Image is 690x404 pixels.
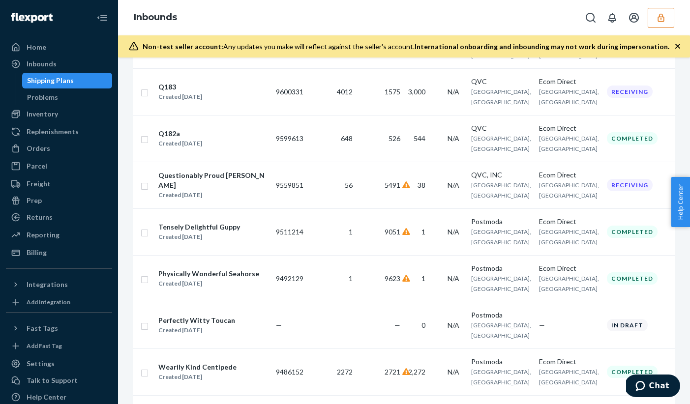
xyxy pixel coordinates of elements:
span: [GEOGRAPHIC_DATA], [GEOGRAPHIC_DATA] [471,41,531,59]
div: Completed [607,226,658,238]
div: Parcel [27,161,47,171]
span: [GEOGRAPHIC_DATA], [GEOGRAPHIC_DATA] [471,321,531,339]
span: [GEOGRAPHIC_DATA], [GEOGRAPHIC_DATA] [471,181,531,199]
div: Talk to Support [27,375,78,385]
span: 1 [349,228,353,236]
span: N/A [448,274,459,283]
button: Open notifications [602,8,622,28]
div: Shipping Plans [27,76,74,86]
div: Freight [27,179,51,189]
span: 1 [421,274,425,283]
div: Help Center [27,392,66,402]
span: — [394,321,400,329]
td: 9511214 [272,208,307,255]
a: Parcel [6,158,112,174]
span: 2,272 [408,368,425,376]
div: Postmoda [471,263,531,273]
button: Open account menu [624,8,644,28]
div: Completed [607,366,658,378]
div: Q183 [158,82,202,92]
a: Inbounds [134,12,177,23]
td: 9492129 [272,255,307,302]
div: Created [DATE] [158,92,202,102]
div: Ecom Direct [539,123,599,133]
div: Ecom Direct [539,217,599,227]
span: [GEOGRAPHIC_DATA], [GEOGRAPHIC_DATA] [471,275,531,292]
span: 4012 [337,87,353,96]
span: 56 [345,181,353,189]
span: N/A [448,368,459,376]
div: Inbounds [27,59,57,69]
button: Integrations [6,277,112,292]
span: 648 [341,134,353,143]
span: Non-test seller account: [143,42,223,51]
div: Created [DATE] [158,372,237,382]
a: Prep [6,193,112,208]
div: Ecom Direct [539,77,599,87]
div: Returns [27,212,53,222]
div: Created [DATE] [158,232,240,242]
span: 2721 [385,368,400,376]
div: QVC [471,77,531,87]
div: Reporting [27,230,60,240]
div: Settings [27,359,55,369]
span: [GEOGRAPHIC_DATA], [GEOGRAPHIC_DATA] [471,135,531,152]
span: 526 [389,134,400,143]
a: Orders [6,141,112,156]
div: Created [DATE] [158,325,235,335]
button: Open Search Box [581,8,600,28]
span: N/A [448,321,459,329]
img: Flexport logo [11,13,53,23]
a: Returns [6,209,112,225]
div: Perfectly Witty Toucan [158,316,235,325]
div: Add Fast Tag [27,342,62,350]
a: Freight [6,176,112,192]
div: Postmoda [471,217,531,227]
span: [GEOGRAPHIC_DATA], [GEOGRAPHIC_DATA] [471,368,531,386]
div: Tensely Delightful Guppy [158,222,240,232]
div: Home [27,42,46,52]
div: Created [DATE] [158,190,268,200]
span: [GEOGRAPHIC_DATA], [GEOGRAPHIC_DATA] [539,181,599,199]
div: Q182a [158,129,202,139]
div: Prep [27,196,42,205]
div: Billing [27,248,47,258]
span: 9051 [385,228,400,236]
div: Problems [27,92,58,102]
button: Talk to Support [6,373,112,388]
span: 1575 [385,87,400,96]
span: N/A [448,134,459,143]
div: Add Integration [27,298,70,306]
div: Questionably Proud [PERSON_NAME] [158,171,268,190]
div: Replenishments [27,127,79,137]
a: Home [6,39,112,55]
a: Inventory [6,106,112,122]
span: International onboarding and inbounding may not work during impersonation. [415,42,669,51]
div: Receiving [607,86,653,98]
span: — [276,321,282,329]
span: [GEOGRAPHIC_DATA], [GEOGRAPHIC_DATA] [539,228,599,246]
button: Close Navigation [92,8,112,28]
div: Ecom Direct [539,263,599,273]
span: 1 [421,228,425,236]
span: 1 [349,274,353,283]
div: Physically Wonderful Seahorse [158,269,259,279]
a: Billing [6,245,112,260]
span: [GEOGRAPHIC_DATA], [GEOGRAPHIC_DATA] [539,41,599,59]
button: Help Center [671,177,690,227]
div: Completed [607,272,658,285]
div: Created [DATE] [158,139,202,148]
div: QVC [471,123,531,133]
span: [GEOGRAPHIC_DATA], [GEOGRAPHIC_DATA] [471,88,531,106]
a: Shipping Plans [22,73,113,88]
span: 5491 [385,181,400,189]
span: 2272 [337,368,353,376]
a: Problems [22,89,113,105]
span: N/A [448,228,459,236]
div: Inventory [27,109,58,119]
div: Ecom Direct [539,357,599,367]
span: [GEOGRAPHIC_DATA], [GEOGRAPHIC_DATA] [539,135,599,152]
div: Fast Tags [27,323,58,333]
